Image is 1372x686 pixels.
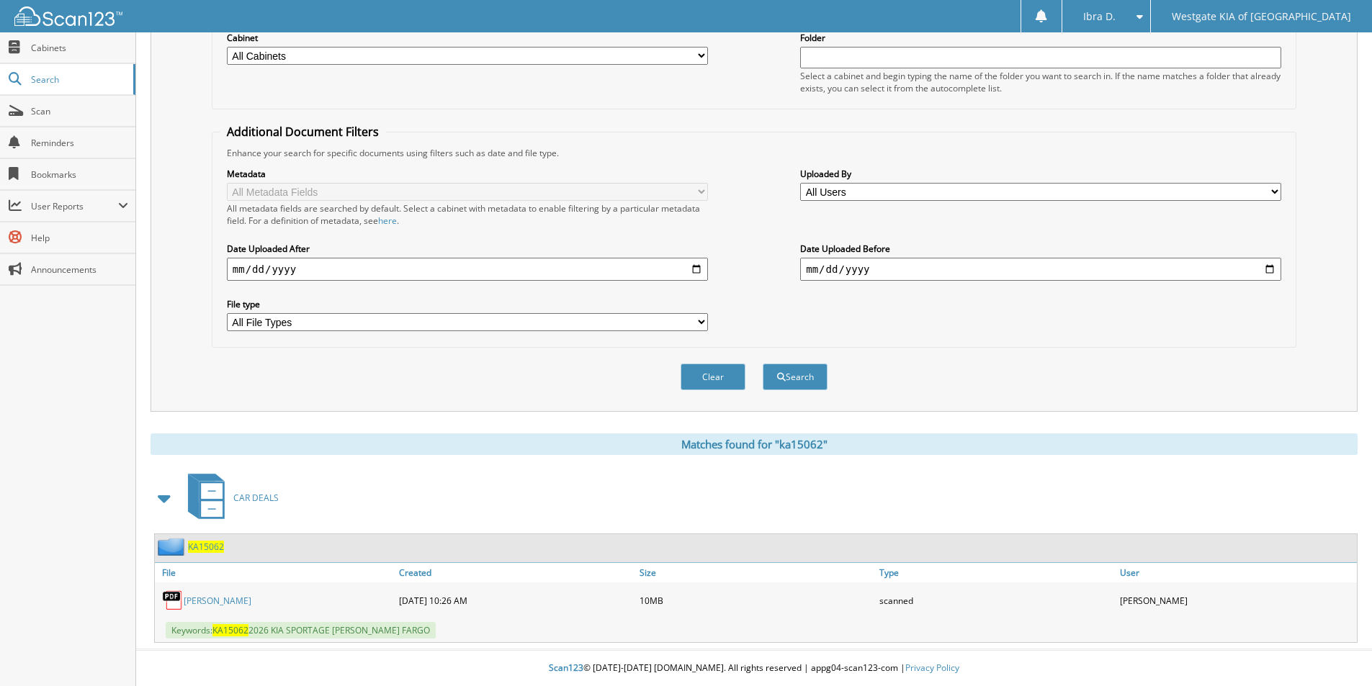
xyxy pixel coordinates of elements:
span: Westgate KIA of [GEOGRAPHIC_DATA] [1172,12,1351,21]
div: 10MB [636,586,876,615]
div: Matches found for "ka15062" [151,433,1358,455]
label: Metadata [227,168,708,180]
a: KA15062 [188,541,224,553]
span: KA15062 [212,624,248,636]
iframe: Chat Widget [1300,617,1372,686]
a: Privacy Policy [905,662,959,674]
div: Enhance your search for specific documents using filters such as date and file type. [220,147,1288,159]
div: Select a cabinet and begin typing the name of the folder you want to search in. If the name match... [800,70,1281,94]
span: Scan123 [549,662,583,674]
img: PDF.png [162,590,184,611]
label: File type [227,298,708,310]
div: All metadata fields are searched by default. Select a cabinet with metadata to enable filtering b... [227,202,708,227]
label: Folder [800,32,1281,44]
div: [PERSON_NAME] [1116,586,1357,615]
label: Cabinet [227,32,708,44]
img: scan123-logo-white.svg [14,6,122,26]
input: start [227,258,708,281]
a: [PERSON_NAME] [184,595,251,607]
span: Scan [31,105,128,117]
span: Bookmarks [31,168,128,181]
button: Search [763,364,828,390]
span: User Reports [31,200,118,212]
span: Help [31,232,128,244]
label: Date Uploaded Before [800,243,1281,255]
a: Size [636,563,876,582]
input: end [800,258,1281,281]
button: Clear [681,364,745,390]
span: Ibra D. [1083,12,1116,21]
span: Cabinets [31,42,128,54]
legend: Additional Document Filters [220,124,386,140]
a: File [155,563,395,582]
a: User [1116,563,1357,582]
a: Created [395,563,636,582]
a: Type [876,563,1116,582]
img: folder2.png [158,538,188,556]
span: CAR DEALS [233,492,279,504]
div: [DATE] 10:26 AM [395,586,636,615]
label: Uploaded By [800,168,1281,180]
div: scanned [876,586,1116,615]
span: Keywords: 2026 KIA SPORTAGE [PERSON_NAME] FARGO [166,622,436,638]
a: here [378,215,397,227]
label: Date Uploaded After [227,243,708,255]
span: Announcements [31,263,128,276]
a: CAR DEALS [179,469,279,526]
span: Reminders [31,137,128,149]
span: Search [31,73,126,86]
div: © [DATE]-[DATE] [DOMAIN_NAME]. All rights reserved | appg04-scan123-com | [136,651,1372,686]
